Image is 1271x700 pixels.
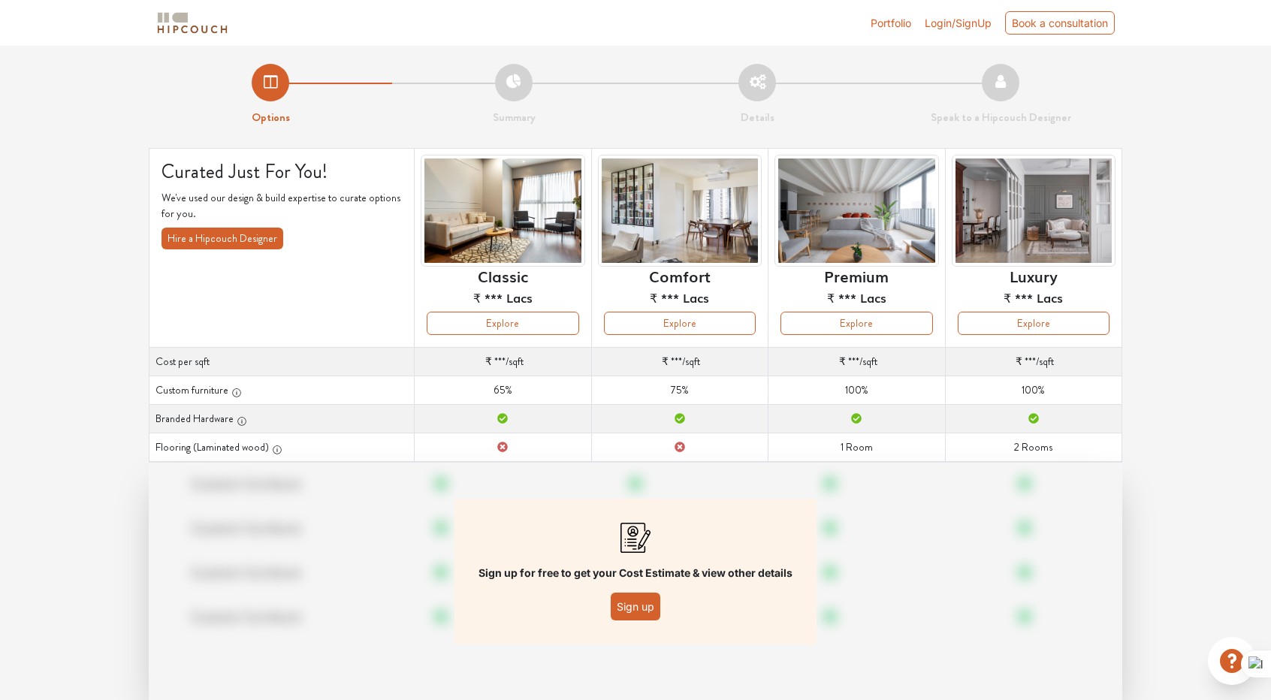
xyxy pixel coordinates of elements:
td: /sqft [945,348,1122,376]
button: Explore [958,312,1109,335]
td: /sqft [591,348,768,376]
th: Custom furniture [149,376,415,405]
h6: Luxury [1010,267,1058,285]
strong: Speak to a Hipcouch Designer [931,109,1071,125]
button: Hire a Hipcouch Designer [162,228,283,249]
img: logo-horizontal.svg [155,10,230,36]
h6: Comfort [649,267,711,285]
strong: Details [741,109,774,125]
h4: Curated Just For You! [162,161,402,184]
td: /sqft [415,348,591,376]
td: 100% [945,376,1122,405]
td: /sqft [768,348,945,376]
td: 75% [591,376,768,405]
span: Login/SignUp [925,17,992,29]
strong: Options [252,109,290,125]
button: Explore [604,312,756,335]
button: Sign up [611,593,660,620]
td: 1 Room [768,433,945,462]
strong: Summary [493,109,536,125]
td: 2 Rooms [945,433,1122,462]
h6: Premium [824,267,889,285]
button: Explore [427,312,578,335]
th: Flooring (Laminated wood) [149,433,415,462]
a: Portfolio [871,15,911,31]
p: Sign up for free to get your Cost Estimate & view other details [479,565,792,581]
img: header-preview [774,155,938,267]
p: We've used our design & build expertise to curate options for you. [162,190,402,222]
img: header-preview [952,155,1116,267]
img: header-preview [598,155,762,267]
div: Book a consultation [1005,11,1115,35]
th: Cost per sqft [149,348,415,376]
th: Branded Hardware [149,405,415,433]
span: logo-horizontal.svg [155,6,230,40]
td: 65% [415,376,591,405]
h6: Classic [478,267,528,285]
td: 100% [768,376,945,405]
button: Explore [780,312,932,335]
img: header-preview [421,155,584,267]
